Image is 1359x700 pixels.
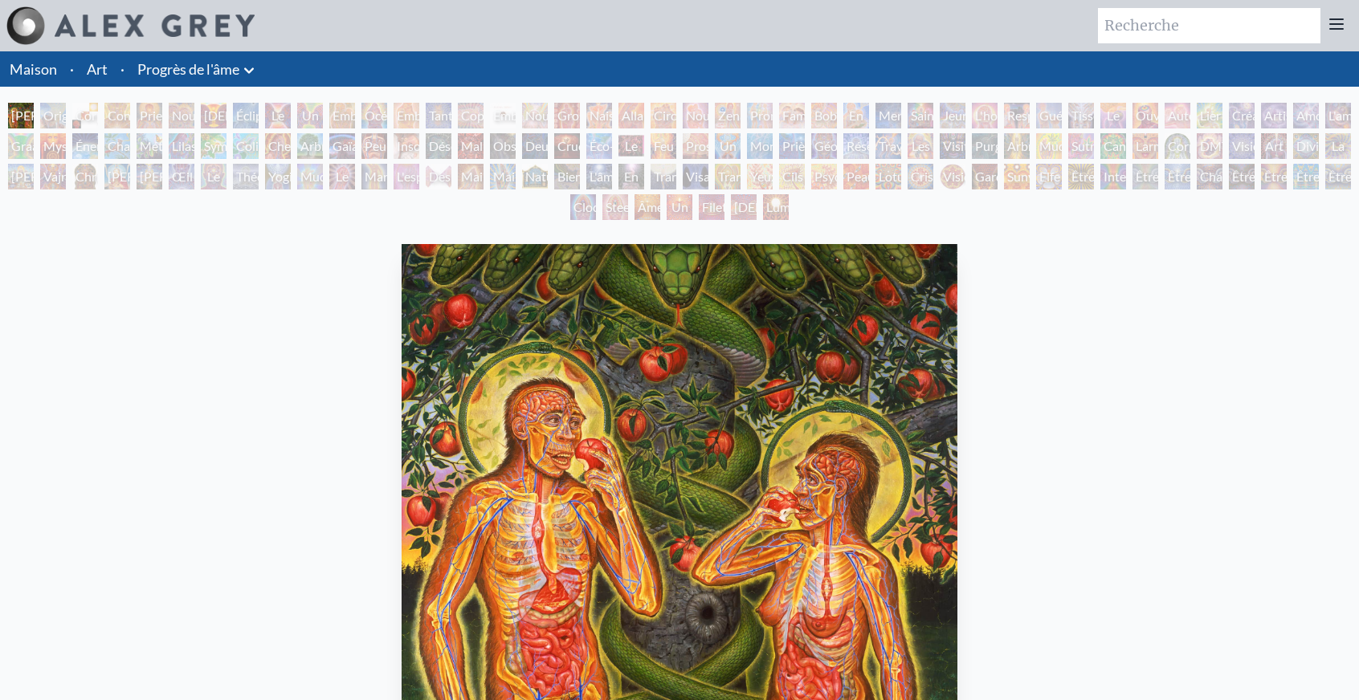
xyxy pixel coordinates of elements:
font: Être maya [1296,169,1326,203]
font: Être du Bardo [1071,169,1105,222]
font: [PERSON_NAME] [11,169,112,184]
font: Mudra du cannabis [1039,138,1088,192]
font: Filet de l'Être [702,199,732,253]
font: Sainte Famille [911,108,951,142]
font: Marche sur le feu [365,169,407,242]
font: Être de diamant [1168,169,1214,222]
font: [DEMOGRAPHIC_DATA] [204,108,346,123]
font: Un [671,199,688,214]
font: Réseaux [847,138,893,153]
font: Autonomisation [1168,108,1259,123]
font: Jeunes et vieux [943,108,981,161]
font: Circuit de l'amour [654,108,696,161]
font: Monocorde [750,138,815,153]
font: Psychomicrographie d'une pointe de plume de [PERSON_NAME] fractale [814,169,928,319]
font: Progrès de l'âme [137,60,239,78]
font: Amoureux cosmiques [1296,108,1355,142]
font: Visite d'Ayahuasca [943,138,1012,173]
font: Peur [365,138,391,153]
font: Graal d'émeraude [11,138,76,173]
font: Être joyau [1136,169,1166,203]
font: Feu sacré [654,138,683,173]
a: Maison [10,60,57,78]
font: Vision collective [1232,138,1284,173]
font: Steeplehead 2 [606,199,674,234]
font: Purge [975,138,1008,153]
font: Mudra [300,169,338,184]
font: Yogi et la sphère de Möbius [268,169,311,280]
font: Symbiose : Cynips et chêne [204,138,257,230]
font: Colibri [236,138,274,153]
font: Cannabacchus [1104,138,1185,153]
font: Un goût [300,108,326,142]
font: Copuler [461,108,506,123]
font: Ouverture [1136,108,1194,123]
font: Visage original [686,169,728,203]
font: Transfiguration [654,169,739,184]
font: Cristal de vision [911,169,948,222]
font: Chant de l'Être Vajra [1200,169,1235,242]
font: · [120,60,124,78]
font: Insomnie [397,138,448,153]
font: Mains en prière [461,169,496,222]
font: Tantra [429,108,464,123]
font: Sutra du cannabis [1071,138,1120,192]
font: Tisseur de lumière [1071,108,1113,161]
font: Crucifixion nucléaire [557,138,618,173]
font: Embrasser [397,108,455,123]
font: Travailleur de lumière [879,138,937,192]
font: Corps, esprit, âme [75,108,112,161]
font: [PERSON_NAME] [108,169,208,184]
font: [PERSON_NAME] et Ève [11,108,112,161]
font: Lilas [172,138,197,153]
font: · [70,60,74,78]
font: Géométrie humaine [814,138,874,173]
font: Origine visionnaire du langage [43,108,104,181]
font: Yeux fractals [750,169,791,203]
font: Nouvel homme, nouvelle femme [172,108,219,181]
font: Arbre de vision [1007,138,1040,192]
font: Sunyata [1007,169,1052,184]
font: Lotus spectral [879,169,923,203]
font: En lisant [847,108,877,142]
font: Bobo [814,108,844,123]
font: Océan d'amour et de bonheur [365,108,412,200]
font: Éclipse [236,108,275,123]
font: Âme suprême [638,199,686,234]
font: Deuil [525,138,555,153]
font: Clocher 1 [573,199,617,234]
font: Christ cosmique [75,169,129,203]
font: Nouvelle famille [686,108,736,142]
input: Recherche [1098,8,1320,43]
font: Prières planétaires [782,138,844,173]
font: L'homme qui rit [975,108,1025,161]
font: Nature de l'esprit [525,169,565,222]
font: Main bénissante [493,169,553,203]
font: Théologue [236,169,295,184]
font: Éco-Atlas [590,138,618,173]
font: Promesse [750,108,805,123]
font: Art [87,60,108,78]
font: Créativité cosmique [1232,108,1288,142]
font: Chanson de l'[US_STATE] [108,138,178,192]
font: Prier [140,108,167,123]
font: Être Vajra [1232,169,1261,203]
font: Artiste cosmique [1264,108,1317,142]
font: Des mains qui voient [429,169,464,242]
font: Lumière blanche [766,199,811,234]
font: Bienveillance [557,169,631,184]
font: Cils Ophanic [782,169,830,203]
font: Art dissectionnel pour le CD Lateralus de Tool [1264,138,1337,288]
font: L'âme trouve son chemin [590,169,630,242]
font: Respiration [1007,108,1071,123]
font: Cheval Vajra [268,138,307,173]
font: Elfe cosmique [1039,169,1092,203]
a: Art [87,58,108,80]
font: Contemplation [108,108,192,123]
font: Embryon de [DEMOGRAPHIC_DATA] [493,108,635,161]
font: Larmes de joie du troisième œil [1136,138,1188,250]
font: Arbre et personne [300,138,353,192]
font: Transport séraphique amarré au Troisième Œil [718,169,780,280]
font: Métamorphose [140,138,226,153]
